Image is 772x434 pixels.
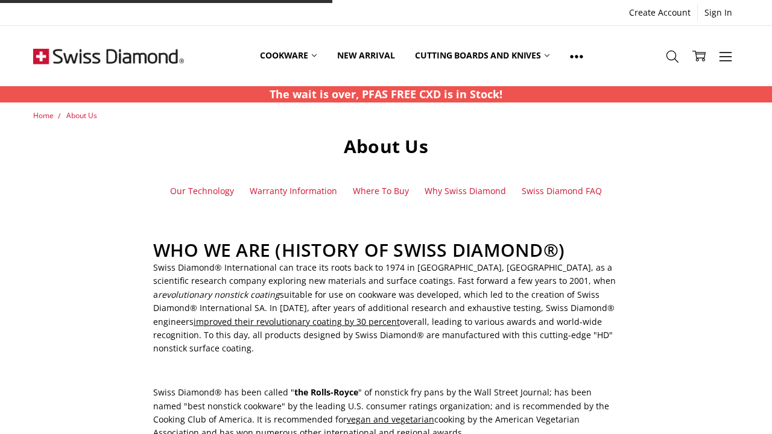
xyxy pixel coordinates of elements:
a: Sign In [698,4,739,21]
em: revolutionary nonstick coating [158,289,280,300]
a: Swiss Diamond FAQ [522,184,602,198]
a: Create Account [622,4,697,21]
a: Warranty Information [250,184,337,198]
span: vegan and vegetarian [347,414,434,425]
p: Swiss Diamond® International can trace its roots back to 1974 in [GEOGRAPHIC_DATA], [GEOGRAPHIC_D... [153,261,619,356]
h2: WHO WE ARE (HISTORY OF SWISS DIAMOND®) [153,239,619,262]
span: improved their revolutionary coating by 30 percent [194,316,400,327]
a: Where To Buy [353,184,409,198]
a: Our Technology [170,184,234,198]
p: The wait is over, PFAS FREE CXD is in Stock! [270,86,502,102]
a: Why Swiss Diamond [425,184,506,198]
a: Home [33,110,54,121]
a: New arrival [327,29,405,83]
a: Cookware [250,29,327,83]
img: Free Shipping On Every Order [33,26,184,86]
h1: About Us [153,135,619,158]
a: Show All [560,29,593,83]
a: Cutting boards and knives [405,29,560,83]
strong: the Rolls-Royce [294,386,358,398]
a: About Us [66,110,97,121]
